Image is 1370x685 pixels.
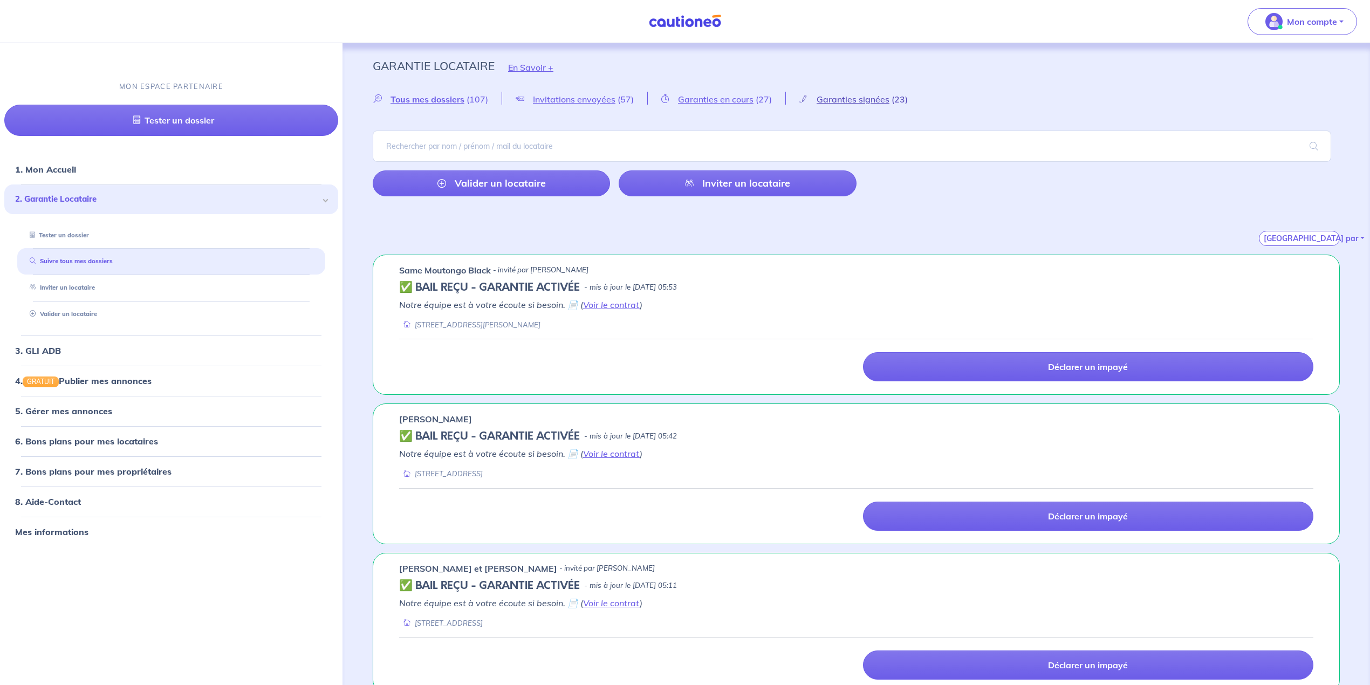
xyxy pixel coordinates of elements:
input: Rechercher par nom / prénom / mail du locataire [373,131,1331,162]
div: state: CONTRACT-VALIDATED, Context: IN-MANAGEMENT,IN-MANAGEMENT [399,430,1313,443]
span: Tous mes dossiers [391,94,464,105]
p: - invité par [PERSON_NAME] [493,265,588,276]
div: 1. Mon Accueil [4,159,338,180]
div: Inviter un locataire [17,279,325,297]
a: 1. Mon Accueil [15,164,76,175]
span: Invitations envoyées [533,94,615,105]
p: - mis à jour le [DATE] 05:42 [584,431,677,442]
p: - mis à jour le [DATE] 05:11 [584,580,677,591]
span: Garanties signées [817,94,889,105]
button: En Savoir + [495,52,567,83]
button: [GEOGRAPHIC_DATA] par [1259,231,1340,246]
div: 8. Aide-Contact [4,491,338,512]
a: Mes informations [15,526,88,537]
a: 7. Bons plans pour mes propriétaires [15,466,172,477]
a: Tester un dossier [4,105,338,136]
div: 5. Gérer mes annonces [4,400,338,422]
div: 3. GLI ADB [4,340,338,361]
a: Tester un dossier [25,231,89,239]
a: Déclarer un impayé [863,502,1314,531]
img: illu_account_valid_menu.svg [1265,13,1283,30]
p: [PERSON_NAME] et [PERSON_NAME] [399,562,557,575]
div: Suivre tous mes dossiers [17,252,325,270]
a: 4.GRATUITPublier mes annonces [15,375,152,386]
span: Garanties en cours [678,94,754,105]
span: (23) [892,94,908,105]
a: Suivre tous mes dossiers [25,257,113,265]
div: Tester un dossier [17,227,325,244]
div: state: CONTRACT-VALIDATED, Context: IN-MANAGEMENT,IN-MANAGEMENT [399,281,1313,294]
a: Déclarer un impayé [863,352,1314,381]
div: state: CONTRACT-VALIDATED, Context: IN-MANAGEMENT,IN-MANAGEMENT [399,579,1313,592]
span: (57) [618,94,634,105]
span: (107) [467,94,488,105]
span: search [1297,131,1331,161]
p: Garantie Locataire [373,56,495,76]
p: Same Moutongo Black [399,264,491,277]
em: Notre équipe est à votre écoute si besoin. 📄 ( ) [399,598,642,608]
a: Garanties en cours(27) [648,94,785,104]
a: 5. Gérer mes annonces [15,406,112,416]
p: Déclarer un impayé [1048,511,1128,522]
a: Inviter un locataire [25,284,95,291]
a: Valider un locataire [373,170,610,196]
a: Invitations envoyées(57) [502,94,647,104]
a: Voir le contrat [583,598,640,608]
div: [STREET_ADDRESS] [399,618,483,628]
p: - invité par [PERSON_NAME] [559,563,655,574]
a: 6. Bons plans pour mes locataires [15,436,158,447]
em: Notre équipe est à votre écoute si besoin. 📄 ( ) [399,448,642,459]
div: 6. Bons plans pour mes locataires [4,430,338,452]
img: Cautioneo [645,15,725,28]
span: 2. Garantie Locataire [15,193,319,206]
a: Inviter un locataire [619,170,856,196]
h5: ✅ BAIL REÇU - GARANTIE ACTIVÉE [399,430,580,443]
div: [STREET_ADDRESS] [399,469,483,479]
a: Voir le contrat [583,448,640,459]
p: Déclarer un impayé [1048,361,1128,372]
div: [STREET_ADDRESS][PERSON_NAME] [399,320,540,330]
a: Garanties signées(23) [786,94,921,104]
a: Valider un locataire [25,310,97,318]
p: Mon compte [1287,15,1337,28]
a: 3. GLI ADB [15,345,61,356]
div: 7. Bons plans pour mes propriétaires [4,461,338,482]
a: Voir le contrat [583,299,640,310]
div: 2. Garantie Locataire [4,184,338,214]
div: Mes informations [4,521,338,543]
h5: ✅ BAIL REÇU - GARANTIE ACTIVÉE [399,281,580,294]
span: (27) [756,94,772,105]
p: [PERSON_NAME] [399,413,472,426]
a: Déclarer un impayé [863,650,1314,680]
p: Déclarer un impayé [1048,660,1128,670]
div: Valider un locataire [17,305,325,323]
a: 8. Aide-Contact [15,496,81,507]
button: illu_account_valid_menu.svgMon compte [1248,8,1357,35]
p: - mis à jour le [DATE] 05:53 [584,282,677,293]
em: Notre équipe est à votre écoute si besoin. 📄 ( ) [399,299,642,310]
h5: ✅ BAIL REÇU - GARANTIE ACTIVÉE [399,579,580,592]
p: MON ESPACE PARTENAIRE [119,81,223,92]
a: Tous mes dossiers(107) [373,94,502,104]
div: 4.GRATUITPublier mes annonces [4,370,338,392]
